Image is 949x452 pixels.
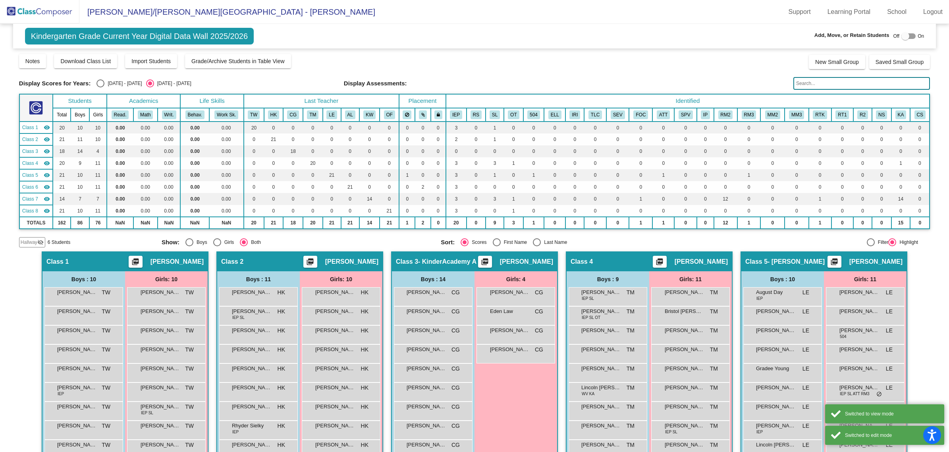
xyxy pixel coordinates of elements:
[71,133,89,145] td: 11
[53,133,71,145] td: 21
[544,108,565,122] th: English Language Learner
[399,108,415,122] th: Keep away students
[79,6,375,18] span: [PERSON_NAME]/[PERSON_NAME][GEOGRAPHIC_DATA] - [PERSON_NAME]
[853,108,872,122] th: Retained in Second Grade
[584,122,606,133] td: 0
[53,108,71,122] th: Total
[653,256,667,268] button: Print Students Details
[384,110,395,119] button: OF
[523,157,544,169] td: 0
[209,133,244,145] td: 0.00
[22,136,38,143] span: Class 2
[446,157,467,169] td: 3
[872,108,891,122] th: Not Screened prior to entry in K
[19,169,53,181] td: LaPlante Emily - LaPlante
[112,110,129,119] button: Read.
[504,145,523,157] td: 0
[714,122,737,133] td: 0
[380,133,399,145] td: 0
[185,54,291,68] button: Grade/Archive Students in Table View
[523,145,544,157] td: 0
[831,145,853,157] td: 0
[22,124,38,131] span: Class 1
[104,80,142,87] div: [DATE] - [DATE]
[789,110,804,119] button: MM3
[305,258,315,269] mat-icon: picture_as_pdf
[523,122,544,133] td: 0
[606,145,629,157] td: 0
[785,145,809,157] td: 0
[359,108,380,122] th: Kara Walter
[467,145,486,157] td: 0
[565,122,584,133] td: 0
[674,133,697,145] td: 0
[785,157,809,169] td: 0
[248,110,260,119] button: TW
[714,133,737,145] td: 0
[53,169,71,181] td: 21
[158,133,181,145] td: 0.00
[910,108,930,122] th: Custody Issues
[44,136,50,143] mat-icon: visibility
[209,145,244,157] td: 0.00
[821,6,877,18] a: Learning Portal
[209,157,244,169] td: 0.00
[158,122,181,133] td: 0.00
[162,110,176,119] button: Writ.
[264,145,284,157] td: 0
[264,108,284,122] th: Hunt Karen
[523,108,544,122] th: 504 Plan
[180,94,243,108] th: Life Skills
[714,108,737,122] th: Reading MTSS Tier 2
[283,133,303,145] td: 0
[341,133,359,145] td: 0
[214,110,238,119] button: Work Sk.
[446,108,467,122] th: Individualized Education Plan
[565,157,584,169] td: 0
[53,122,71,133] td: 20
[44,148,50,155] mat-icon: visibility
[133,157,158,169] td: 0.00
[89,145,107,157] td: 4
[431,108,446,122] th: Keep with teacher
[341,157,359,169] td: 0
[674,108,697,122] th: Super Parent Volunteer
[244,122,264,133] td: 20
[399,145,415,157] td: 0
[760,122,785,133] td: 0
[853,122,872,133] td: 0
[446,94,930,108] th: Identified
[565,108,584,122] th: Individualized Reading Intervention Plan
[268,110,279,119] button: HK
[872,157,891,169] td: 0
[872,133,891,145] td: 0
[359,157,380,169] td: 0
[287,110,299,119] button: CG
[244,145,264,157] td: 0
[629,157,652,169] td: 0
[180,145,209,157] td: 0.00
[504,122,523,133] td: 0
[785,122,809,133] td: 0
[869,55,930,69] button: Saved Small Group
[697,108,714,122] th: Involved Parent
[891,145,910,157] td: 0
[131,58,171,64] span: Import Students
[652,145,674,157] td: 0
[89,122,107,133] td: 10
[486,157,504,169] td: 3
[244,157,264,169] td: 0
[107,94,181,108] th: Academics
[209,122,244,133] td: 0.00
[446,145,467,157] td: 0
[380,122,399,133] td: 0
[431,157,446,169] td: 0
[71,122,89,133] td: 10
[523,133,544,145] td: 0
[893,33,899,40] span: Off
[446,133,467,145] td: 2
[737,122,761,133] td: 0
[809,122,831,133] td: 0
[467,122,486,133] td: 0
[827,256,841,268] button: Print Students Details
